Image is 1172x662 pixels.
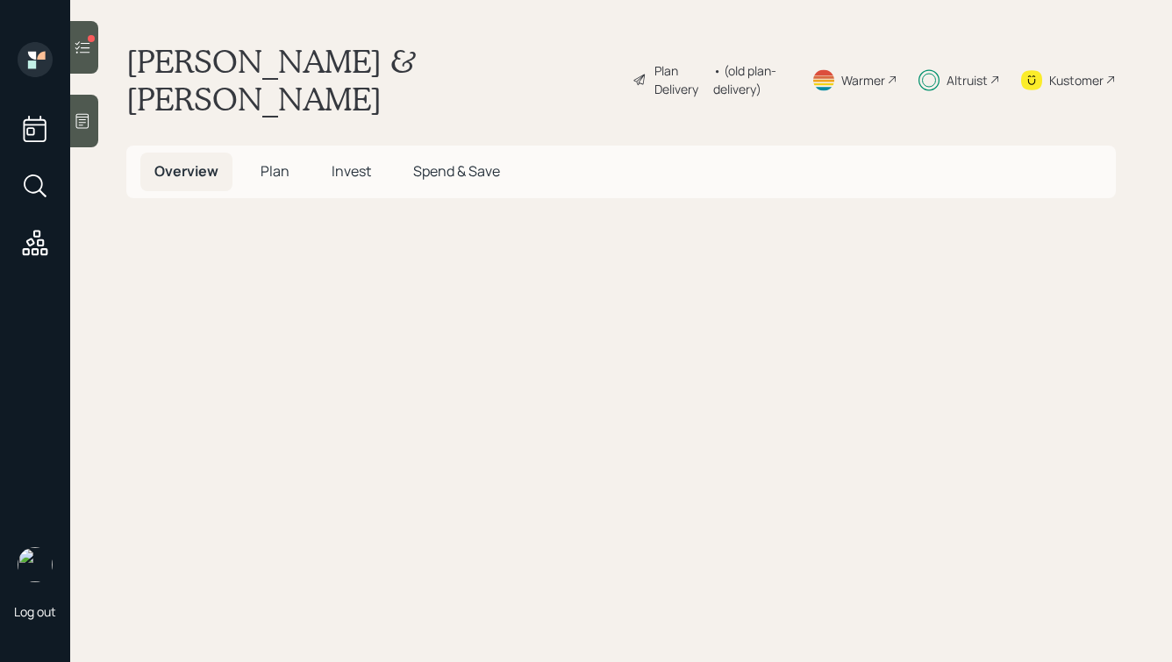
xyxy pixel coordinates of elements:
[713,61,790,98] div: • (old plan-delivery)
[413,161,500,181] span: Spend & Save
[841,71,885,89] div: Warmer
[261,161,289,181] span: Plan
[18,547,53,582] img: hunter_neumayer.jpg
[332,161,371,181] span: Invest
[947,71,988,89] div: Altruist
[654,61,704,98] div: Plan Delivery
[126,42,618,117] h1: [PERSON_NAME] & [PERSON_NAME]
[1049,71,1104,89] div: Kustomer
[154,161,218,181] span: Overview
[14,603,56,620] div: Log out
